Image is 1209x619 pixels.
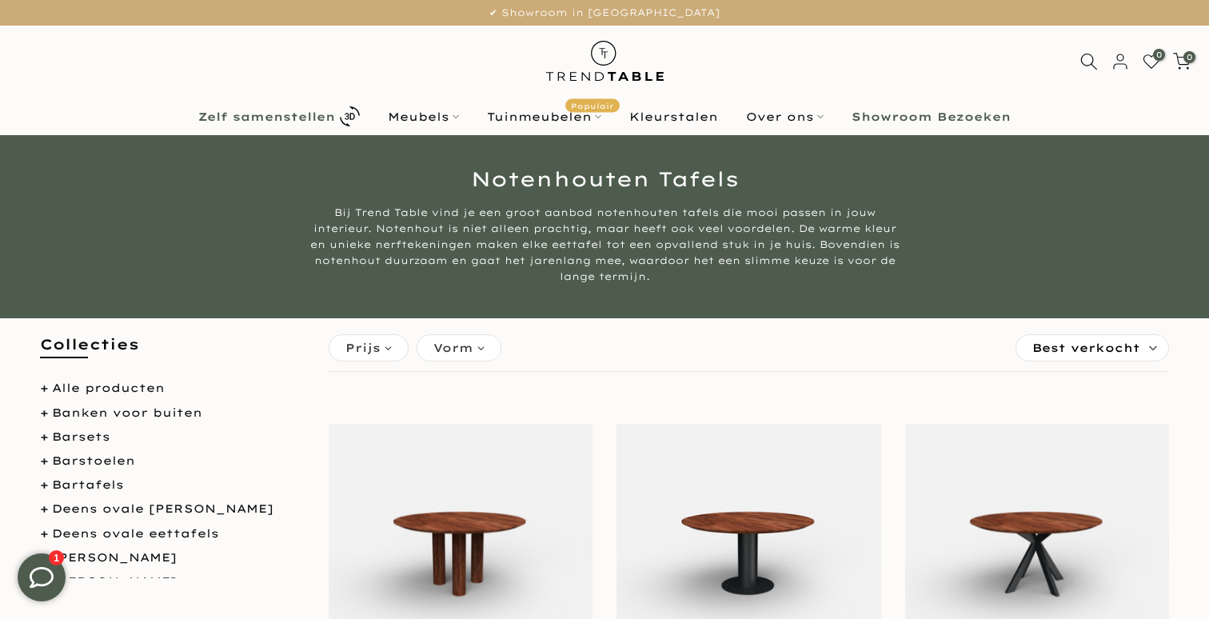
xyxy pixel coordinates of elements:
span: 0 [1153,49,1165,61]
a: Kleurstalen [616,107,732,126]
a: Zelf samenstellen [185,102,374,130]
a: Banken voor buiten [52,405,202,420]
a: TuinmeubelenPopulair [473,107,616,126]
a: 0 [1173,53,1191,70]
p: ✔ Showroom in [GEOGRAPHIC_DATA] [20,4,1189,22]
span: Prijs [345,339,381,357]
span: Best verkocht [1032,335,1140,361]
label: Sorteren:Best verkocht [1016,335,1168,361]
b: Zelf samenstellen [198,111,335,122]
div: Bij Trend Table vind je een groot aanbod notenhouten tafels die mooi passen in jouw interieur. No... [305,205,904,285]
span: Populair [565,98,620,112]
span: 0 [1183,51,1195,63]
a: Barstoelen [52,453,135,468]
a: Over ons [732,107,838,126]
a: Alle producten [52,381,165,395]
a: [PERSON_NAME] [52,550,177,565]
b: Showroom Bezoeken [852,111,1011,122]
a: Bartafels [52,477,124,492]
a: Barsets [52,429,110,444]
a: Showroom Bezoeken [838,107,1025,126]
a: [PERSON_NAME] [52,574,177,589]
iframe: toggle-frame [2,537,82,617]
a: Meubels [374,107,473,126]
h1: Notenhouten Tafels [137,169,1072,189]
a: 0 [1143,53,1160,70]
img: trend-table [535,26,675,97]
a: Deens ovale eettafels [52,526,219,541]
span: Vorm [433,339,473,357]
a: Deens ovale [PERSON_NAME] [52,501,273,516]
h5: Collecties [40,334,305,370]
